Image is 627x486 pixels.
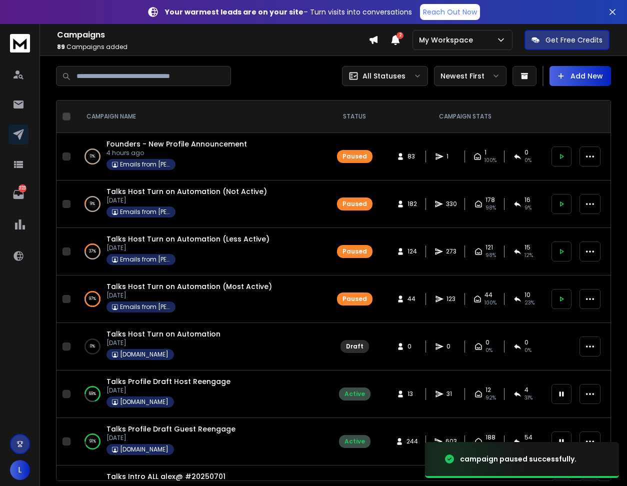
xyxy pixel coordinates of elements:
span: 98 % [485,251,496,259]
span: 100 % [484,299,496,307]
td: 69%Talks Profile Draft Host Reengage[DATE][DOMAIN_NAME] [74,370,324,418]
span: 121 [485,243,493,251]
p: 37 % [89,246,96,256]
span: 0 [446,342,456,350]
p: Reach Out Now [423,7,477,17]
a: Talks Host Turn on Automation (Not Active) [106,186,267,196]
p: Get Free Credits [545,35,602,45]
p: Emails from [PERSON_NAME][EMAIL_ADDRESS][DOMAIN_NAME] [120,303,170,311]
span: 1 [446,152,456,160]
p: 323 [18,184,26,192]
button: L [10,460,30,480]
p: All Statuses [362,71,405,81]
button: Add New [549,66,611,86]
span: 12 [485,386,491,394]
th: CAMPAIGN STATS [384,100,545,133]
span: 54 [524,433,532,441]
td: 91%Talks Profile Draft Guest Reengage[DATE][DOMAIN_NAME] [74,418,324,465]
div: Paused [342,152,367,160]
span: 89 [57,42,65,51]
strong: Your warmest leads are on your site [165,7,303,17]
a: Talks Host Turn on Automation [106,329,220,339]
p: 97 % [89,294,96,304]
td: 0%Talks Host Turn on Automation[DATE][DOMAIN_NAME] [74,323,324,370]
span: 244 [406,437,418,445]
p: Emails from [PERSON_NAME][EMAIL_ADDRESS][DOMAIN_NAME] [120,255,170,263]
div: Active [344,437,365,445]
div: Draft [346,342,363,350]
p: [DATE] [106,244,269,252]
p: [DOMAIN_NAME] [120,350,168,358]
span: 188 [485,433,495,441]
p: [DOMAIN_NAME] [120,445,168,453]
span: 100 % [484,156,496,164]
span: 0 [407,342,417,350]
a: 323 [8,184,28,204]
span: 1 [484,148,486,156]
span: 12 % [524,251,533,259]
div: campaign paused successfully. [460,454,576,464]
span: 178 [485,196,495,204]
a: Reach Out Now [420,4,480,20]
p: My Workspace [419,35,477,45]
p: 4 hours ago [106,149,247,157]
td: 9%Talks Host Turn on Automation (Not Active)[DATE]Emails from [PERSON_NAME][EMAIL_ADDRESS][DOMAIN... [74,180,324,228]
p: Campaigns added [57,43,368,51]
a: Founders - New Profile Announcement [106,139,247,149]
a: Talks Profile Draft Host Reengage [106,376,230,386]
span: 23 % [524,299,534,307]
span: 44 [484,291,492,299]
span: 123 [446,295,456,303]
p: 0 % [90,341,95,351]
button: Newest First [434,66,506,86]
p: [DATE] [106,434,235,442]
p: 91 % [89,436,96,446]
a: Talks Profile Draft Guest Reengage [106,424,235,434]
span: 0% [485,346,492,354]
span: 9 % [524,204,531,212]
p: [DATE] [106,386,230,394]
a: Talks Host Turn on Automation (Most Active) [106,281,272,291]
p: 0 % [90,151,95,161]
td: 0%Founders - New Profile Announcement4 hours agoEmails from [PERSON_NAME][EMAIL_ADDRESS][DOMAIN_N... [74,133,324,180]
span: 31 % [524,394,532,402]
span: 0 [485,338,489,346]
button: Get Free Credits [524,30,609,50]
span: 0% [524,346,531,354]
td: 97%Talks Host Turn on Automation (Most Active)[DATE]Emails from [PERSON_NAME][EMAIL_ADDRESS][DOMA... [74,275,324,323]
span: 0 [524,338,528,346]
p: 69 % [89,389,96,399]
p: [DATE] [106,291,272,299]
span: 16 [524,196,530,204]
span: 330 [446,200,457,208]
a: Talks Intro ALL alex@ #20250701 [106,471,225,481]
div: Active [344,390,365,398]
td: 37%Talks Host Turn on Automation (Less Active)[DATE]Emails from [PERSON_NAME][EMAIL_ADDRESS][DOMA... [74,228,324,275]
th: CAMPAIGN NAME [74,100,324,133]
span: 124 [407,247,417,255]
p: – Turn visits into conversations [165,7,412,17]
p: [DATE] [106,196,267,204]
h1: Campaigns [57,29,368,41]
p: Emails from [PERSON_NAME][EMAIL_ADDRESS][DOMAIN_NAME] [120,160,170,168]
span: 273 [446,247,456,255]
span: 44 [407,295,417,303]
img: logo [10,34,30,52]
div: Paused [342,200,367,208]
p: [DOMAIN_NAME] [120,398,168,406]
span: 92 % [485,394,496,402]
span: 15 [524,243,530,251]
span: 0 [524,148,528,156]
span: 2 [396,32,403,39]
span: 10 [524,291,530,299]
span: 182 [407,200,417,208]
span: 0 % [524,156,531,164]
span: Talks Host Turn on Automation (Less Active) [106,234,269,244]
